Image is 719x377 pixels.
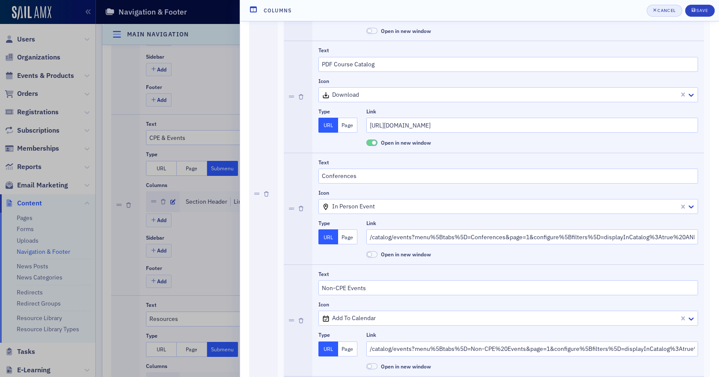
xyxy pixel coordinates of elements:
[366,332,376,338] div: Link
[318,159,329,166] div: Text
[264,6,292,14] h4: Columns
[647,5,682,17] button: Cancel
[366,220,376,226] div: Link
[318,108,330,115] div: Type
[318,47,329,53] div: Text
[366,251,377,258] span: Open in new window
[696,8,708,13] div: Save
[366,140,377,146] span: Open in new window
[366,108,376,115] div: Link
[318,220,330,226] div: Type
[318,271,329,277] div: Text
[318,301,329,308] div: Icon
[338,229,358,244] button: Page
[685,5,715,17] button: Save
[318,332,330,338] div: Type
[338,118,358,133] button: Page
[318,229,338,244] button: URL
[381,139,431,146] span: Open in new window
[381,363,431,370] span: Open in new window
[318,118,338,133] button: URL
[318,78,329,84] div: Icon
[318,341,338,356] button: URL
[318,190,329,196] div: Icon
[338,341,358,356] button: Page
[657,8,675,13] div: Cancel
[381,251,431,258] span: Open in new window
[366,363,377,370] span: Open in new window
[381,27,431,34] span: Open in new window
[366,28,377,34] span: Open in new window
